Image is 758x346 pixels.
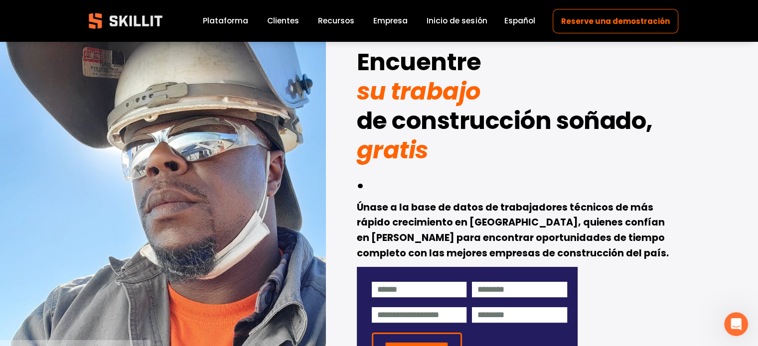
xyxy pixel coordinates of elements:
[357,133,429,167] em: gratis
[427,14,487,28] a: Inicio de sesión
[724,312,748,336] iframe: Intercom live chat
[318,14,354,28] a: folder dropdown
[357,163,364,197] strong: .
[267,14,299,28] a: Clientes
[373,14,408,28] a: Empresa
[357,104,653,137] strong: de construcción soñado,
[80,6,171,36] img: Skillit
[357,201,669,260] strong: Únase a la base de datos de trabajadores técnicos de más rápido crecimiento en [GEOGRAPHIC_DATA],...
[504,15,535,26] span: Español
[504,14,535,28] div: language picker
[203,14,248,28] a: Plataforma
[357,45,481,79] strong: Encuentre
[553,9,678,33] a: Reserve una demostración
[357,75,481,108] em: su trabajo
[318,15,354,26] span: Recursos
